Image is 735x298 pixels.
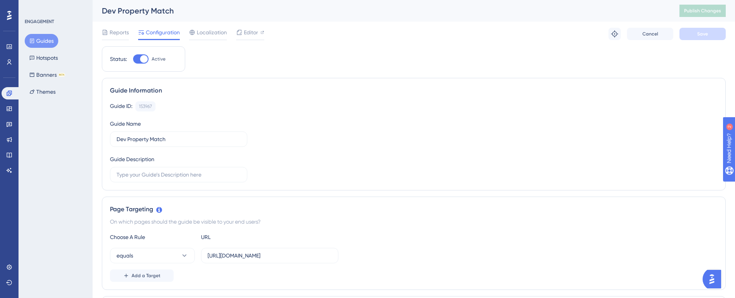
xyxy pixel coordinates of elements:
div: Page Targeting [110,205,718,214]
div: On which pages should the guide be visible to your end users? [110,217,718,226]
div: ENGAGEMENT [25,19,54,25]
button: Hotspots [25,51,63,65]
iframe: UserGuiding AI Assistant Launcher [703,268,726,291]
div: BETA [58,73,65,77]
div: 153967 [139,103,152,109]
button: equals [110,248,195,263]
div: Choose A Rule [110,232,195,242]
input: yourwebsite.com/path [208,251,332,260]
span: Configuration [146,28,180,37]
div: 2 [54,4,56,10]
span: Reports [110,28,129,37]
span: Cancel [642,31,658,37]
span: Publish Changes [684,8,721,14]
span: Editor [244,28,258,37]
div: Guide Description [110,155,154,164]
button: Add a Target [110,269,174,282]
div: Guide ID: [110,101,132,111]
input: Type your Guide’s Name here [117,135,241,143]
span: Need Help? [18,2,48,11]
span: equals [117,251,133,260]
span: Save [697,31,708,37]
button: Themes [25,85,60,99]
span: Add a Target [132,273,161,279]
div: Status: [110,54,127,64]
div: Guide Information [110,86,718,95]
div: Dev Property Match [102,5,660,16]
button: Publish Changes [679,5,726,17]
button: Cancel [627,28,673,40]
button: BannersBETA [25,68,70,82]
span: Active [152,56,166,62]
div: URL [201,232,286,242]
button: Guides [25,34,58,48]
span: Localization [197,28,227,37]
div: Guide Name [110,119,141,128]
button: Save [679,28,726,40]
input: Type your Guide’s Description here [117,170,241,179]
